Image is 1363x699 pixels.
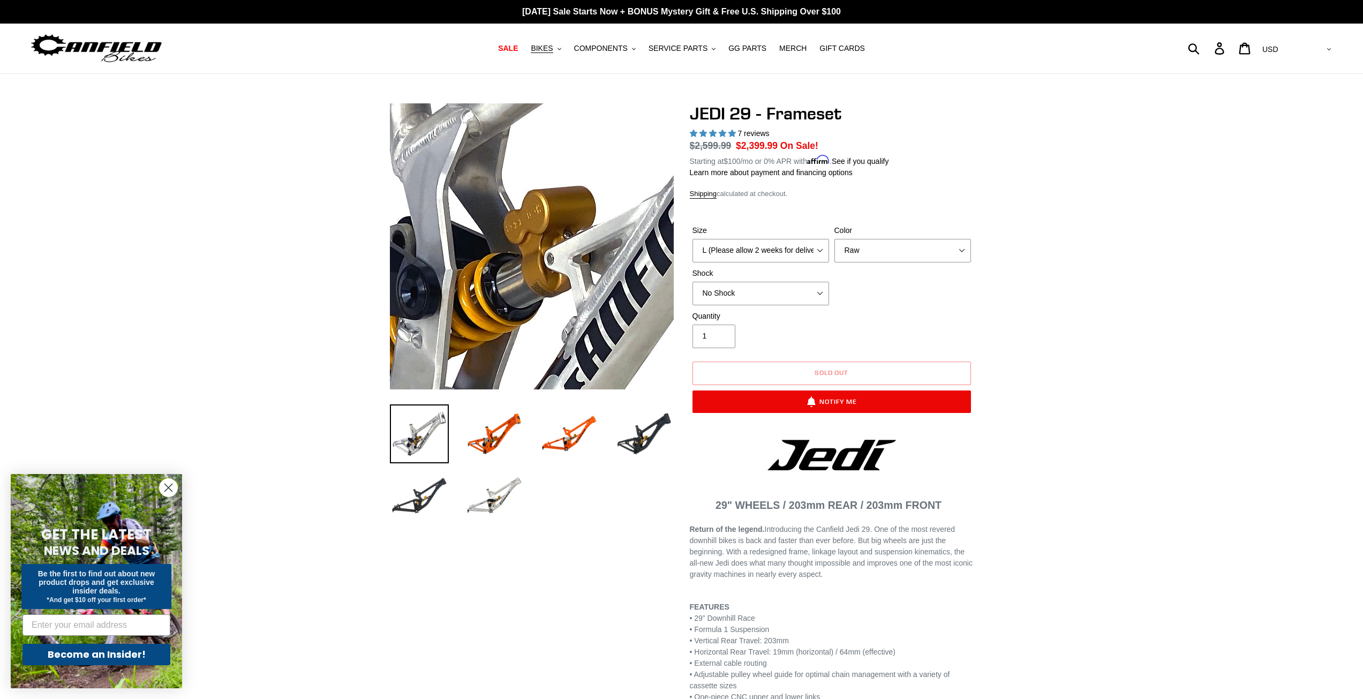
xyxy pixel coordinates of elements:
a: SALE [493,41,523,56]
span: • External cable routing [690,659,767,667]
span: MERCH [779,44,807,53]
span: • 29” Downhill Race [690,614,755,622]
span: COMPONENTS [574,44,628,53]
a: Learn more about payment and financing options [690,168,853,177]
input: Enter your email address [22,614,170,636]
span: Introducing the Canfield Jedi 29. One of the most revered downhill bikes is back and faster than ... [690,525,973,578]
a: GIFT CARDS [814,41,870,56]
img: Load image into Gallery viewer, JEDI 29 - Frameset [465,404,524,463]
span: 29" WHEELS / 203mm REAR / 203mm FRONT [716,499,942,511]
p: Starting at /mo or 0% APR with . [690,153,889,167]
span: GIFT CARDS [819,44,865,53]
span: $2,399.99 [736,140,778,151]
span: $100 [724,157,740,166]
img: Load image into Gallery viewer, JEDI 29 - Frameset [390,467,449,525]
a: See if you qualify - Learn more about Affirm Financing (opens in modal) [832,157,889,166]
span: • Adjustable pulley wheel guide for optimal chain management with a variety of cassette sizes [690,670,950,690]
label: Color [834,225,971,236]
img: Load image into Gallery viewer, JEDI 29 - Frameset [465,467,524,525]
span: SERVICE PARTS [649,44,707,53]
a: Shipping [690,190,717,199]
a: MERCH [774,41,812,56]
button: SERVICE PARTS [643,41,721,56]
b: Return of the legend. [690,525,765,533]
span: GET THE LATEST [41,525,152,544]
img: Load image into Gallery viewer, JEDI 29 - Frameset [540,404,599,463]
span: On Sale! [780,139,818,153]
button: BIKES [525,41,566,56]
span: GG PARTS [728,44,766,53]
button: Sold out [692,362,971,385]
span: 5.00 stars [690,129,738,138]
img: Load image into Gallery viewer, JEDI 29 - Frameset [390,404,449,463]
button: Close dialog [159,478,178,497]
span: SALE [498,44,518,53]
label: Shock [692,268,829,279]
span: • Vertical Rear Travel: 203mm • Horizontal Rear Travel: 19mm (horizontal) / 64mm (effective) [690,636,895,656]
img: Canfield Bikes [29,32,163,65]
input: Search [1194,36,1221,60]
span: Affirm [807,155,830,164]
h1: JEDI 29 - Frameset [690,103,974,124]
img: Load image into Gallery viewer, JEDI 29 - Frameset [615,404,674,463]
span: Be the first to find out about new product drops and get exclusive insider deals. [38,569,155,595]
span: NEWS AND DEALS [44,542,149,559]
label: Size [692,225,829,236]
span: BIKES [531,44,553,53]
button: Notify Me [692,390,971,413]
span: • Formula 1 Suspension [690,625,770,634]
label: Quantity [692,311,829,322]
span: 7 reviews [737,129,769,138]
div: calculated at checkout. [690,189,974,199]
span: Sold out [815,369,849,377]
b: FEATURES [690,603,729,611]
a: GG PARTS [723,41,772,56]
button: Become an Insider! [22,644,170,665]
span: *And get $10 off your first order* [47,596,146,604]
s: $2,599.99 [690,140,732,151]
button: COMPONENTS [569,41,641,56]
